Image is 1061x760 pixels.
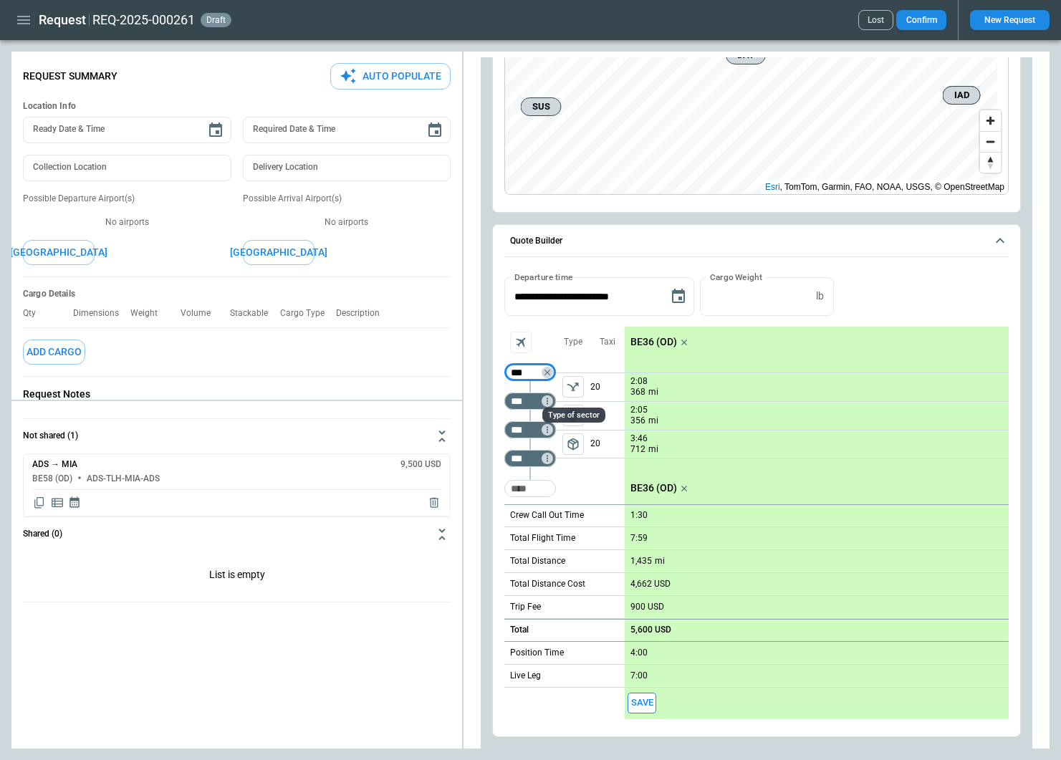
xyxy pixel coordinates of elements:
span: draft [203,15,229,25]
h6: Shared (0) [23,529,62,539]
label: Cargo Weight [710,271,762,283]
button: New Request [970,10,1050,30]
button: [GEOGRAPHIC_DATA] [23,240,95,265]
button: Choose date [201,116,230,145]
button: Not shared (1) [23,419,451,453]
div: Type of sector [542,408,605,423]
p: 7:00 [630,670,648,681]
button: Zoom out [980,131,1001,152]
p: Position Time [510,647,564,659]
p: 356 [630,415,645,427]
button: Zoom in [980,110,1001,131]
div: , TomTom, Garmin, FAO, NOAA, USGS, © OpenStreetMap [765,180,1004,194]
p: Weight [130,308,169,319]
div: Quote Builder [504,277,1009,718]
p: No airports [243,216,451,229]
p: Stackable [230,308,279,319]
p: Total Distance Cost [510,578,585,590]
label: Departure time [514,271,573,283]
span: Save this aircraft quote and copy details to clipboard [628,693,656,713]
span: Type of sector [562,376,584,398]
p: BE36 (OD) [630,336,677,348]
h6: Cargo Details [23,289,451,299]
p: List is empty [23,552,451,602]
span: Display quote schedule [68,496,81,510]
p: mi [648,415,658,427]
button: Choose date, selected date is Aug 27, 2025 [664,282,693,311]
div: Not found [504,421,556,438]
span: Display detailed quote content [50,496,64,510]
p: 20 [590,373,625,401]
span: Delete quote [427,496,441,510]
p: Type [564,336,582,348]
p: mi [648,386,658,398]
button: [GEOGRAPHIC_DATA] [243,240,315,265]
span: IAD [949,88,974,102]
span: DAY [732,48,759,62]
h6: Location Info [23,101,451,112]
div: Not found [504,450,556,467]
p: Cargo Type [280,308,336,319]
span: SUS [527,100,555,114]
div: Too short [504,480,556,497]
div: Not found [504,364,556,381]
button: Auto Populate [330,63,451,90]
p: Dimensions [73,308,130,319]
button: Lost [858,10,893,30]
button: Quote Builder [504,225,1009,258]
p: Possible Departure Airport(s) [23,193,231,205]
button: Choose date [421,116,449,145]
h6: BE58 (OD) [32,474,72,484]
p: Total Distance [510,555,565,567]
p: 3:46 [630,433,648,444]
p: 4,662 USD [630,579,671,590]
h1: Request [39,11,86,29]
p: 368 [630,386,645,398]
h6: ADS-TLH-MIA-ADS [87,474,160,484]
h6: Total [510,625,529,635]
p: Crew Call Out Time [510,509,584,521]
p: 2:08 [630,376,648,387]
button: Shared (0) [23,517,451,552]
p: Volume [181,308,222,319]
h6: 9,500 USD [400,460,441,469]
p: Live Leg [510,670,541,682]
div: Not found [504,393,556,410]
p: Request Notes [23,388,451,400]
p: 20 [590,430,625,458]
h2: REQ-2025-000261 [92,11,195,29]
div: Not shared (1) [23,552,451,602]
p: No airports [23,216,231,229]
button: Confirm [896,10,946,30]
p: Trip Fee [510,601,541,613]
p: 5,600 USD [630,625,671,635]
p: Total Flight Time [510,532,575,544]
p: lb [816,290,824,302]
button: Save [628,693,656,713]
p: 20 [590,402,625,430]
span: Type of sector [562,433,584,455]
p: 712 [630,443,645,456]
span: Copy quote content [32,496,47,510]
p: 1,435 [630,556,652,567]
p: mi [655,555,665,567]
span: package_2 [566,437,580,451]
h6: ADS → MIA [32,460,77,469]
div: Not shared (1) [23,453,451,516]
button: Reset bearing to north [980,152,1001,173]
p: mi [648,443,658,456]
p: Possible Arrival Airport(s) [243,193,451,205]
p: 2:05 [630,405,648,415]
p: 4:00 [630,648,648,658]
div: scrollable content [625,327,1009,719]
span: Aircraft selection [510,332,532,353]
p: Taxi [600,336,615,348]
p: Qty [23,308,47,319]
a: Esri [765,182,780,192]
p: Description [336,308,391,319]
h6: Quote Builder [510,236,562,246]
h6: Not shared (1) [23,431,78,441]
button: left aligned [562,376,584,398]
p: 7:59 [630,533,648,544]
p: BE36 (OD) [630,482,677,494]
